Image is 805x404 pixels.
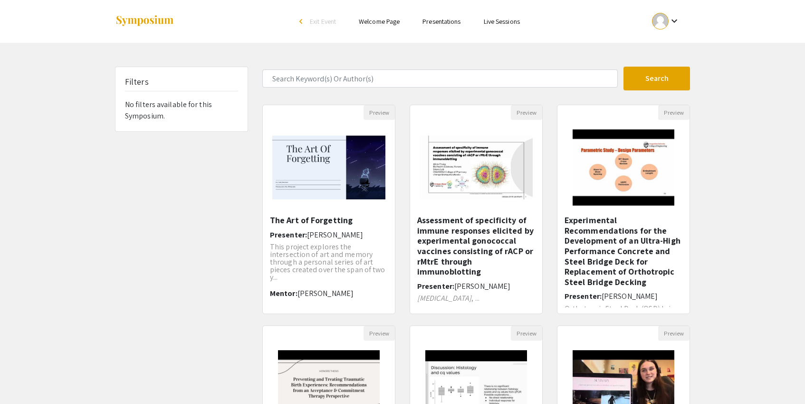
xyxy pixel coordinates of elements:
[115,15,174,28] img: Symposium by ForagerOne
[454,281,510,291] span: [PERSON_NAME]
[669,15,680,27] mat-icon: Expand account dropdown
[658,326,690,341] button: Preview
[557,105,690,314] div: Open Presentation <p class="ql-align-center">Experimental Recommendations for the Development of ...
[417,293,471,303] em: [MEDICAL_DATA]
[270,288,297,298] span: Mentor:
[270,215,388,226] h5: The Art of Forgetting
[563,120,683,215] img: <p class="ql-align-center">Experimental Recommendations for the Development of an Ultra-High Perf...
[270,230,388,239] h6: Presenter:
[602,291,658,301] span: [PERSON_NAME]
[299,19,305,24] div: arrow_back_ios
[270,243,388,281] p: This project explores the intersection of art and memory through a personal series of art pieces ...
[297,288,354,298] span: [PERSON_NAME]
[565,215,682,287] h5: Experimental Recommendations for the Development of an Ultra-High Performance Concrete and Steel ...
[115,67,248,131] div: No filters available for this Symposium.
[417,215,535,277] h5: Assessment of specificity of immune responses elicited by experimental gonococcal vaccines consis...
[565,292,682,301] h6: Presenter:
[307,230,363,240] span: [PERSON_NAME]
[410,126,542,209] img: <p><span style="color: black;">Assessment of specificity of immune responses elicited by experime...
[263,126,395,209] img: <p>The Art of Forgetting</p>
[310,17,336,26] span: Exit Event
[7,361,40,397] iframe: Chat
[511,326,542,341] button: Preview
[364,105,395,120] button: Preview
[364,326,395,341] button: Preview
[511,105,542,120] button: Preview
[484,17,520,26] a: Live Sessions
[359,17,400,26] a: Welcome Page
[410,105,543,314] div: Open Presentation <p><span style="color: black;">Assessment of specificity of immune responses el...
[422,17,460,26] a: Presentations
[262,69,618,88] input: Search Keyword(s) Or Author(s)
[658,105,690,120] button: Preview
[623,67,690,90] button: Search
[565,305,682,313] p: Orthotropic Steel Deck (OSD) bri...
[125,77,149,87] h5: Filters
[417,282,535,291] h6: Presenter:
[642,10,690,32] button: Expand account dropdown
[417,295,535,302] p: , ...
[262,105,395,314] div: Open Presentation <p>The Art of Forgetting</p>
